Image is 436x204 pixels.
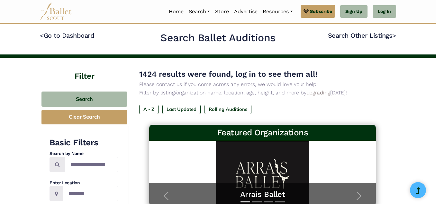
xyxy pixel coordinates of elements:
[156,189,370,199] a: Arrais Ballet
[65,157,118,172] input: Search by names...
[304,8,309,15] img: gem.svg
[154,127,371,138] h3: Featured Organizations
[50,151,118,157] h4: Search by Name
[232,5,260,18] a: Advertise
[301,5,335,18] a: Subscribe
[50,180,118,186] h4: Enter Location
[373,5,396,18] a: Log In
[139,105,159,114] label: A - Z
[340,5,368,18] a: Sign Up
[162,105,201,114] label: Last Updated
[204,105,251,114] label: Rolling Auditions
[40,58,129,82] h4: Filter
[139,70,318,79] span: 1424 results were found, log in to see them all!
[310,8,332,15] span: Subscribe
[392,31,396,39] code: >
[139,80,386,89] p: Please contact us if you come across any errors, we would love your help!
[186,5,213,18] a: Search
[40,32,94,39] a: <Go to Dashboard
[41,92,127,107] button: Search
[213,5,232,18] a: Store
[50,137,118,148] h3: Basic Filters
[160,31,276,45] h2: Search Ballet Auditions
[63,186,118,201] input: Location
[328,32,396,39] a: Search Other Listings>
[139,89,386,97] p: Filter by listing/organization name, location, age, height, and more by [DATE]!
[306,90,330,96] a: upgrading
[166,5,186,18] a: Home
[40,31,44,39] code: <
[260,5,295,18] a: Resources
[41,110,127,124] button: Clear Search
